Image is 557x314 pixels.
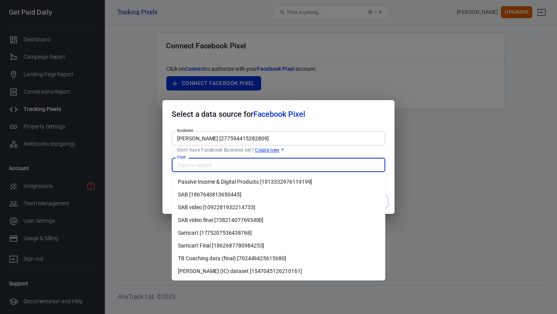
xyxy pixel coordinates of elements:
li: SAB [1867643813650445] [172,188,385,201]
li: [PERSON_NAME] (IC) dataset [1547045126210161] [172,265,385,278]
li: SAB video [1092281932214733] [172,201,385,214]
label: Business [177,128,193,133]
li: SAB video final [738214077693400] [172,214,385,227]
a: Create new [255,147,285,153]
span: Facebook Pixel [253,109,305,119]
h2: Select a data source for [162,100,395,128]
p: Don't have Facebook Business yet? [177,147,380,153]
label: Pixel [177,154,186,160]
li: Samcart [1775207536438768] [172,227,385,239]
li: TB Coaching data (final) [702449425615680] [172,252,385,265]
input: Type to search [174,133,382,143]
li: Samcart Final [1862687780984253] [172,239,385,252]
input: Type to search [174,160,382,170]
li: Passive Income & Digital Products [1913332976119199] [172,176,385,188]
